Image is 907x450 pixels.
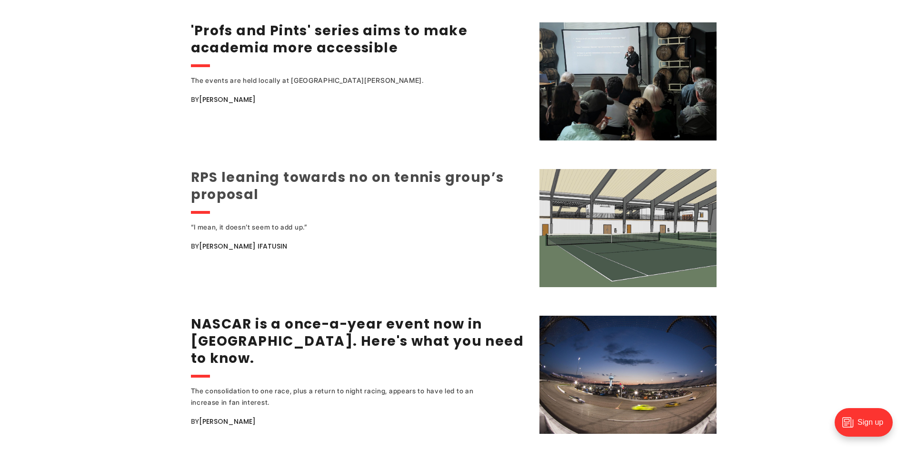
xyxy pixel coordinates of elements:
div: The consolidation to one race, plus a return to night racing, appears to have led to an increase ... [191,385,500,408]
div: “I mean, it doesn’t seem to add up.” [191,221,500,233]
img: 'Profs and Pints' series aims to make academia more accessible [539,22,717,140]
a: RPS leaning towards no on tennis group’s proposal [191,168,504,204]
div: By [191,94,528,105]
div: By [191,240,528,252]
a: 'Profs and Pints' series aims to make academia more accessible [191,21,468,57]
div: The events are held locally at [GEOGRAPHIC_DATA][PERSON_NAME]. [191,75,500,86]
img: NASCAR is a once-a-year event now in Richmond. Here's what you need to know. [539,316,717,434]
a: [PERSON_NAME] [199,95,256,104]
iframe: portal-trigger [827,403,907,450]
a: [PERSON_NAME] [199,417,256,426]
div: By [191,416,528,427]
a: [PERSON_NAME] Ifatusin [199,241,287,251]
img: RPS leaning towards no on tennis group’s proposal [539,169,717,287]
a: NASCAR is a once-a-year event now in [GEOGRAPHIC_DATA]. Here's what you need to know. [191,315,524,368]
